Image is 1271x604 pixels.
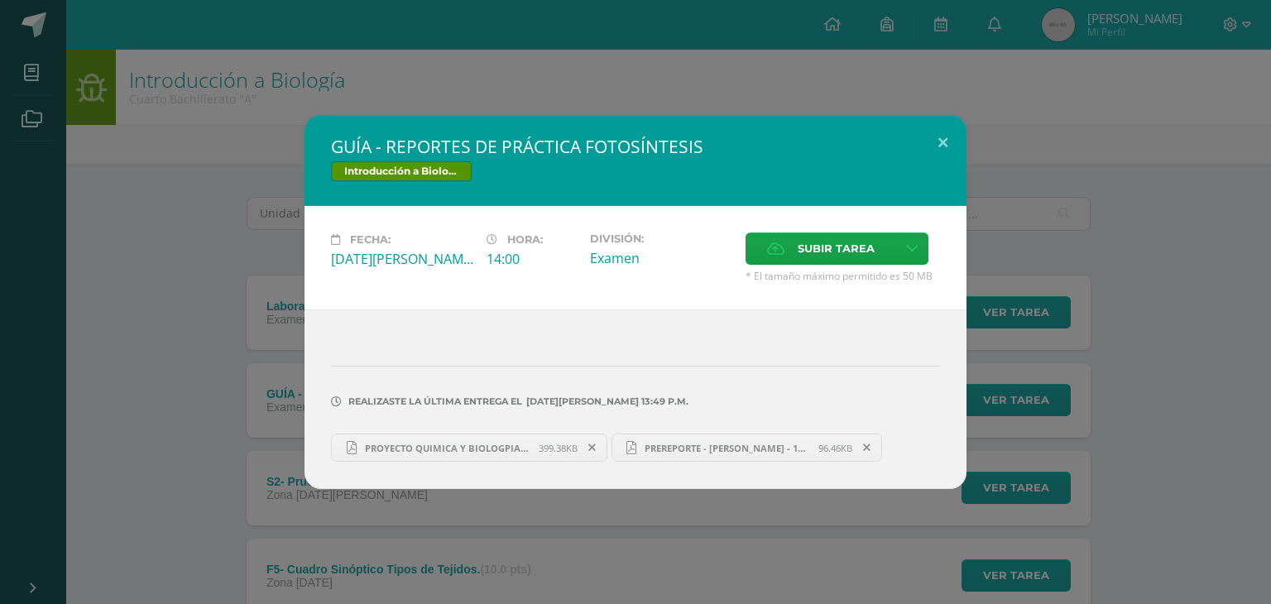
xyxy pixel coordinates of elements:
[578,439,607,457] span: Remover entrega
[590,249,732,267] div: Examen
[487,250,577,268] div: 14:00
[331,161,472,181] span: Introducción a Biología
[746,269,940,283] span: * El tamaño máximo permitido es 50 MB
[350,233,391,246] span: Fecha:
[798,233,875,264] span: Subir tarea
[612,434,883,462] a: PREREPORTE - [PERSON_NAME] - 10MO A.pdf 96.46KB
[919,115,966,171] button: Close (Esc)
[539,442,578,454] span: 399.38KB
[357,442,539,454] span: PROYECTO QUIMICA Y BIOLOGPIA UNIDAD 3 - CORREGIDO.pdf
[507,233,543,246] span: Hora:
[331,434,607,462] a: PROYECTO QUIMICA Y BIOLOGPIA UNIDAD 3 - CORREGIDO.pdf 399.38KB
[590,232,732,245] label: División:
[853,439,881,457] span: Remover entrega
[348,395,522,407] span: Realizaste la última entrega el
[522,401,688,402] span: [DATE][PERSON_NAME] 13:49 p.m.
[818,442,852,454] span: 96.46KB
[331,250,473,268] div: [DATE][PERSON_NAME]
[636,442,818,454] span: PREREPORTE - [PERSON_NAME] - 10MO A.pdf
[331,135,940,158] h2: GUÍA - REPORTES DE PRÁCTICA FOTOSÍNTESIS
